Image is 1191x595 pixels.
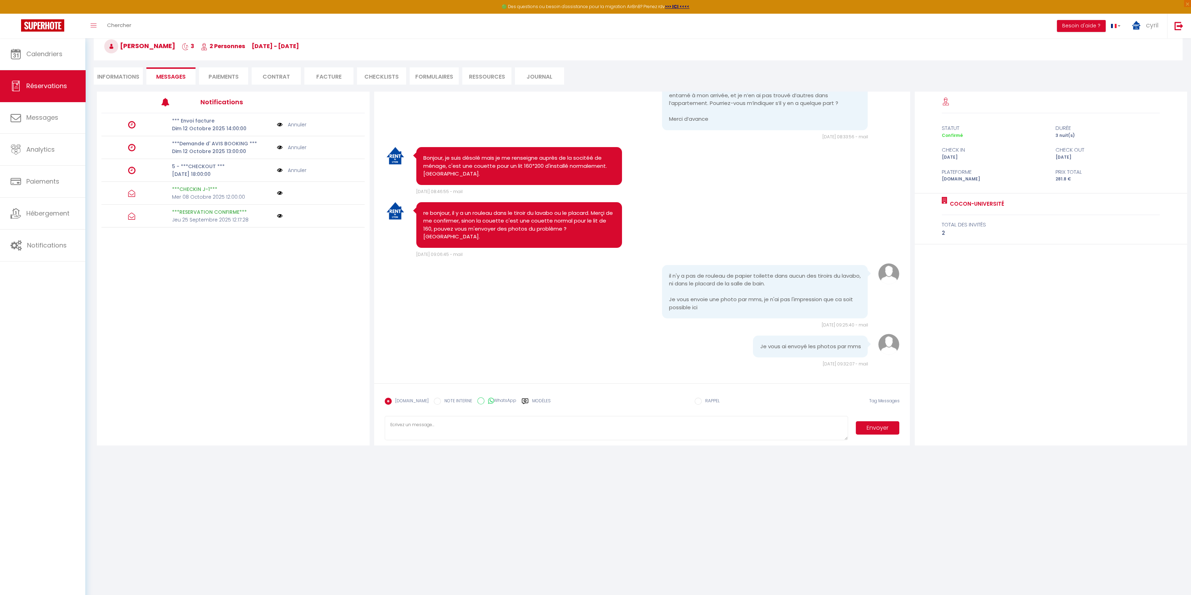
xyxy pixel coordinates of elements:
[1051,176,1165,183] div: 281.8 €
[26,49,62,58] span: Calendriers
[856,421,900,435] button: Envoyer
[288,144,306,151] a: Annuler
[156,73,186,81] span: Messages
[1146,21,1158,29] span: cyril
[107,21,131,29] span: Chercher
[937,146,1051,154] div: check in
[304,67,353,85] li: Facture
[172,193,272,201] p: Mer 08 Octobre 2025 12:00:00
[392,398,429,405] label: [DOMAIN_NAME]
[942,132,963,138] span: Confirmé
[27,241,67,250] span: Notifications
[252,67,301,85] li: Contrat
[665,4,689,9] a: >>> ICI <<<<
[878,334,899,355] img: avatar.png
[357,67,406,85] li: CHECKLISTS
[462,67,511,85] li: Ressources
[1175,21,1183,30] img: logout
[702,398,720,405] label: RAPPEL
[423,209,615,241] pre: re bonjour, il y a un rouleau dans le tiroir du lavabo ou le placard. Merçi de me confirmer, sino...
[182,42,194,50] span: 3
[252,42,299,50] span: [DATE] - [DATE]
[277,213,283,219] img: NO IMAGE
[102,14,137,38] a: Chercher
[199,67,248,85] li: Paiements
[441,398,472,405] label: NOTE INTERNE
[21,19,64,32] img: Super Booking
[1051,132,1165,139] div: 3 nuit(s)
[1051,124,1165,132] div: durée
[942,229,1160,237] div: 2
[532,398,551,410] label: Modèles
[1057,20,1106,32] button: Besoin d'aide ?
[385,145,406,166] img: 17411958285558.png
[26,177,59,186] span: Paiements
[869,398,899,404] span: Tag Messages
[1051,154,1165,161] div: [DATE]
[172,216,272,224] p: Jeu 25 Septembre 2025 12:17:28
[104,41,175,50] span: [PERSON_NAME]
[277,144,283,151] img: NO IMAGE
[669,272,861,312] pre: il n'y a pas de rouleau de papier toilette dans aucun des tiroirs du lavabo, ni dans le placard d...
[760,343,861,351] pre: Je vous ai envoyé les photos par mms
[1126,14,1167,38] a: ... cyril
[937,124,1051,132] div: statut
[416,251,463,257] span: [DATE] 09:06:45 - mail
[201,42,245,50] span: 2 Personnes
[416,189,463,194] span: [DATE] 08:46:55 - mail
[822,361,868,367] span: [DATE] 09:32:07 - mail
[26,113,58,122] span: Messages
[288,166,306,174] a: Annuler
[172,117,272,125] p: *** Envoi facture
[878,263,899,284] img: avatar.png
[423,154,615,178] pre: Bonjour, je suis désolé mais je me renseigne auprès de la socitéé de ménage, c'est une couette po...
[484,397,516,405] label: WhatsApp
[172,170,272,178] p: [DATE] 18:00:00
[26,209,70,218] span: Hébergement
[385,200,406,222] img: 17411958285558.png
[937,154,1051,161] div: [DATE]
[822,134,868,140] span: [DATE] 08:33:56 - mail
[26,145,55,154] span: Analytics
[410,67,459,85] li: FORMULAIRES
[515,67,564,85] li: Journal
[26,81,67,90] span: Réservations
[1051,146,1165,154] div: check out
[172,125,272,132] p: Dim 12 Octobre 2025 14:00:00
[1051,168,1165,176] div: Prix total
[1131,20,1142,31] img: ...
[821,322,868,328] span: [DATE] 09:25:40 - mail
[172,140,272,147] p: ***Demande d' AVIS BOOKING ***
[200,94,310,110] h3: Notifications
[937,176,1051,183] div: [DOMAIN_NAME]
[277,121,283,128] img: NO IMAGE
[947,200,1004,208] a: COCON-Université
[937,168,1051,176] div: Plateforme
[288,121,306,128] a: Annuler
[277,166,283,174] img: NO IMAGE
[942,220,1160,229] div: total des invités
[172,147,272,155] p: Dim 12 Octobre 2025 13:00:00
[94,67,143,85] li: Informations
[277,190,283,196] img: NO IMAGE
